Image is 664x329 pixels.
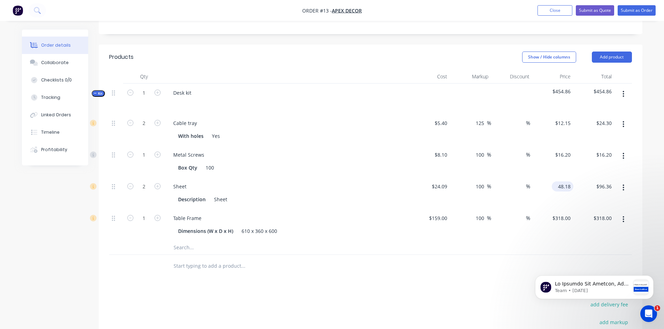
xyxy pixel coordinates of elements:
[168,150,210,160] div: Metal Screws
[175,131,206,141] div: With holes
[302,7,332,14] span: Order #13 -
[525,261,664,310] iframe: Intercom notifications message
[175,163,200,173] div: Box Qty
[487,119,491,127] span: %
[168,88,197,98] div: Desk kit
[596,318,632,327] button: add markup
[576,88,612,95] span: $454.86
[22,37,88,54] button: Order details
[109,53,133,61] div: Products
[168,118,203,128] div: Cable tray
[41,129,60,135] div: Timeline
[526,214,530,222] span: %
[522,52,576,63] button: Show / Hide columns
[41,60,69,66] div: Collaborate
[532,70,573,84] div: Price
[526,151,530,159] span: %
[175,194,208,204] div: Description
[22,106,88,124] button: Linked Orders
[41,94,60,101] div: Tracking
[203,163,217,173] div: 100
[173,241,313,254] input: Search...
[168,181,192,191] div: Sheet
[41,147,67,153] div: Profitability
[209,131,223,141] div: Yes
[30,26,106,32] p: Message from Team, sent 1w ago
[332,7,362,14] a: Apex Decor
[239,226,280,236] div: 610 x 360 x 600
[175,226,236,236] div: Dimensions (W x D x H)
[211,194,230,204] div: Sheet
[41,42,71,48] div: Order details
[168,213,207,223] div: Table Frame
[41,77,72,83] div: Checklists 0/0
[22,124,88,141] button: Timeline
[22,141,88,158] button: Profitability
[526,182,530,190] span: %
[22,54,88,71] button: Collaborate
[576,5,614,16] button: Submit as Quote
[22,89,88,106] button: Tracking
[535,88,571,95] span: $454.86
[487,182,491,190] span: %
[409,70,450,84] div: Cost
[94,91,103,96] span: Kit
[573,70,615,84] div: Total
[22,71,88,89] button: Checklists 0/0
[487,151,491,159] span: %
[123,70,165,84] div: Qty
[92,90,105,97] button: Kit
[41,112,71,118] div: Linked Orders
[537,5,572,16] button: Close
[450,70,491,84] div: Markup
[13,5,23,16] img: Factory
[618,5,656,16] button: Submit as Order
[592,52,632,63] button: Add product
[640,305,657,322] iframe: Intercom live chat
[173,259,313,273] input: Start typing to add a product...
[491,70,532,84] div: Discount
[487,214,491,222] span: %
[526,119,530,127] span: %
[655,305,660,311] span: 1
